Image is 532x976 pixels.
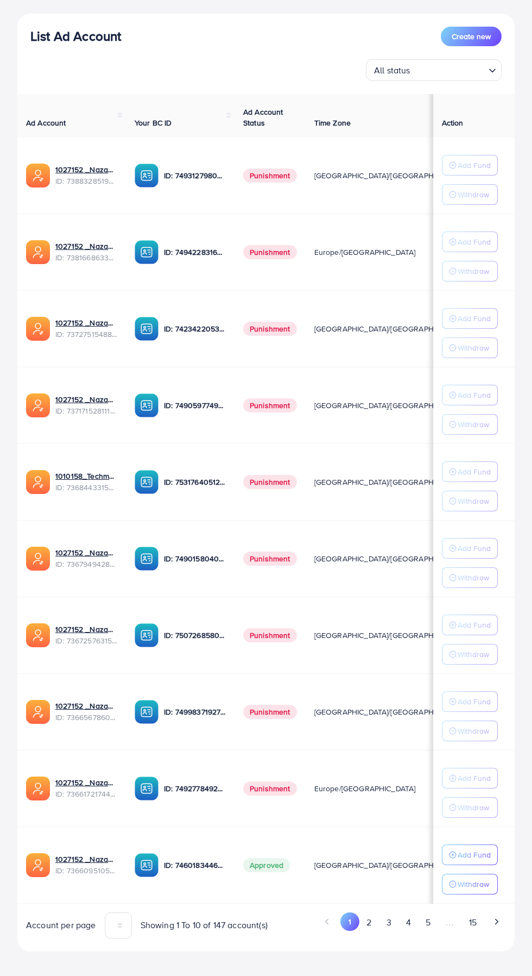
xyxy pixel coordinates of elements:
p: Withdraw [458,188,489,201]
p: Withdraw [458,418,489,431]
a: 1027152 _Nazaagency_007 [55,317,117,328]
a: 1027152 _Nazaagency_019 [55,164,117,175]
button: Go to page 15 [461,912,484,933]
span: Your BC ID [135,117,172,128]
p: ID: 7460183446934388737 [164,859,226,872]
button: Withdraw [442,414,498,435]
p: ID: 7490597749134508040 [164,399,226,412]
span: ID: 7372751548805726224 [55,329,117,340]
p: ID: 7531764051207716871 [164,476,226,489]
span: Punishment [243,781,297,796]
span: Punishment [243,398,297,412]
a: 1027152 _Nazaagency_006 [55,854,117,865]
button: Withdraw [442,644,498,665]
button: Go to page 3 [379,912,398,933]
p: ID: 7492778492849930241 [164,782,226,795]
div: Search for option [366,59,502,81]
a: 1027152 _Nazaagency_0051 [55,700,117,711]
span: [GEOGRAPHIC_DATA]/[GEOGRAPHIC_DATA] [314,553,465,564]
button: Go to page 2 [359,912,379,933]
div: <span class='underline'>1027152 _Nazaagency_003</span></br>7367949428067450896 [55,547,117,570]
span: Punishment [243,705,297,719]
span: [GEOGRAPHIC_DATA]/[GEOGRAPHIC_DATA] [314,706,465,717]
button: Add Fund [442,155,498,176]
p: Add Fund [458,695,491,708]
img: ic-ads-acc.e4c84228.svg [26,470,50,494]
div: <span class='underline'>1027152 _Nazaagency_04</span></br>7371715281112170513 [55,394,117,416]
div: <span class='underline'>1027152 _Nazaagency_016</span></br>7367257631523782657 [55,624,117,646]
ul: Pagination [275,912,506,933]
span: [GEOGRAPHIC_DATA]/[GEOGRAPHIC_DATA] [314,170,465,181]
button: Add Fund [442,308,498,329]
span: Ad Account [26,117,66,128]
a: 1027152 _Nazaagency_04 [55,394,117,405]
p: Add Fund [458,772,491,785]
span: [GEOGRAPHIC_DATA]/[GEOGRAPHIC_DATA] [314,860,465,871]
a: 1027152 _Nazaagency_023 [55,241,117,252]
div: <span class='underline'>1027152 _Nazaagency_0051</span></br>7366567860828749825 [55,700,117,723]
p: Withdraw [458,495,489,508]
span: ID: 7366095105679261697 [55,865,117,876]
button: Add Fund [442,461,498,482]
img: ic-ba-acc.ded83a64.svg [135,777,159,800]
span: Create new [452,31,491,42]
p: Withdraw [458,341,489,354]
span: Punishment [243,322,297,336]
span: ID: 7368443315504726017 [55,482,117,493]
img: ic-ads-acc.e4c84228.svg [26,164,50,187]
p: Add Fund [458,159,491,172]
img: ic-ads-acc.e4c84228.svg [26,623,50,647]
img: ic-ba-acc.ded83a64.svg [135,393,159,417]
p: Add Fund [458,235,491,248]
div: <span class='underline'>1027152 _Nazaagency_007</span></br>7372751548805726224 [55,317,117,340]
a: 1027152 _Nazaagency_018 [55,777,117,788]
span: [GEOGRAPHIC_DATA]/[GEOGRAPHIC_DATA] [314,400,465,411]
span: ID: 7366172174454882305 [55,789,117,799]
span: Action [442,117,464,128]
img: ic-ba-acc.ded83a64.svg [135,853,159,877]
p: Withdraw [458,878,489,891]
button: Withdraw [442,797,498,818]
button: Withdraw [442,874,498,894]
span: ID: 7381668633665093648 [55,252,117,263]
span: Punishment [243,552,297,566]
span: Punishment [243,628,297,642]
span: Punishment [243,245,297,259]
img: ic-ads-acc.e4c84228.svg [26,777,50,800]
img: ic-ba-acc.ded83a64.svg [135,470,159,494]
span: [GEOGRAPHIC_DATA]/[GEOGRAPHIC_DATA] [314,630,465,641]
button: Add Fund [442,615,498,635]
button: Add Fund [442,844,498,865]
p: Add Fund [458,389,491,402]
span: Ad Account Status [243,107,283,128]
button: Go to page 4 [398,912,418,933]
p: ID: 7490158040596217873 [164,552,226,565]
span: Europe/[GEOGRAPHIC_DATA] [314,247,416,258]
div: <span class='underline'>1027152 _Nazaagency_018</span></br>7366172174454882305 [55,777,117,799]
img: ic-ads-acc.e4c84228.svg [26,547,50,571]
a: 1027152 _Nazaagency_003 [55,547,117,558]
button: Add Fund [442,232,498,252]
span: Time Zone [314,117,351,128]
p: Withdraw [458,724,489,737]
p: Add Fund [458,465,491,478]
p: Add Fund [458,312,491,325]
h3: List Ad Account [30,28,121,44]
p: Add Fund [458,542,491,555]
div: <span class='underline'>1010158_Techmanistan pk acc_1715599413927</span></br>7368443315504726017 [55,471,117,493]
a: 1010158_Techmanistan pk acc_1715599413927 [55,471,117,481]
p: Add Fund [458,848,491,861]
span: Showing 1 To 10 of 147 account(s) [141,919,268,931]
span: Approved [243,858,290,872]
span: Europe/[GEOGRAPHIC_DATA] [314,783,416,794]
span: ID: 7367257631523782657 [55,635,117,646]
button: Withdraw [442,567,498,588]
p: Add Fund [458,618,491,631]
div: <span class='underline'>1027152 _Nazaagency_006</span></br>7366095105679261697 [55,854,117,876]
img: ic-ba-acc.ded83a64.svg [135,547,159,571]
button: Add Fund [442,538,498,559]
img: ic-ba-acc.ded83a64.svg [135,623,159,647]
button: Create new [441,27,502,46]
img: ic-ads-acc.e4c84228.svg [26,317,50,341]
p: Withdraw [458,265,489,278]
